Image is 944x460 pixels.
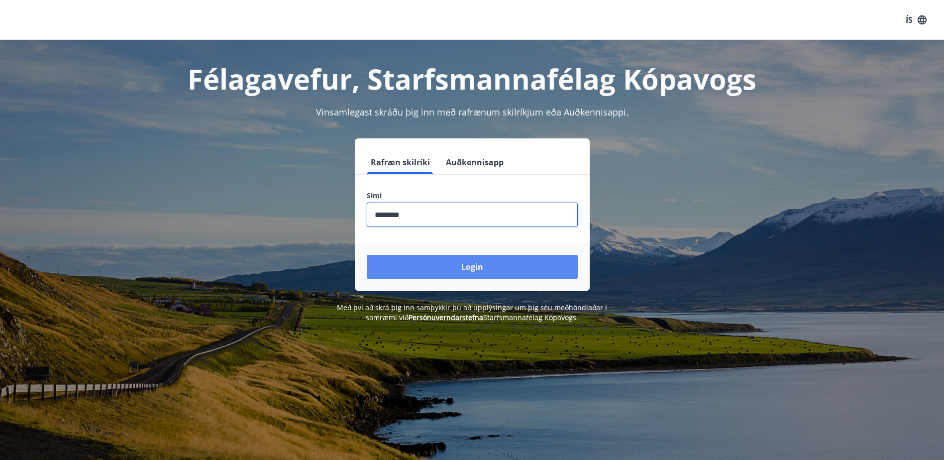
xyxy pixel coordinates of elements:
button: Login [367,255,578,279]
label: Sími [367,191,578,201]
button: ÍS [900,11,932,29]
button: Rafræn skilríki [367,150,434,174]
button: Auðkennisapp [442,150,508,174]
a: Persónuverndarstefna [409,313,483,322]
span: Vinsamlegast skráðu þig inn með rafrænum skilríkjum eða Auðkennisappi. [316,106,629,118]
span: Með því að skrá þig inn samþykkir þú að upplýsingar um þig séu meðhöndlaðar í samræmi við Starfsm... [337,303,607,322]
h1: Félagavefur, Starfsmannafélag Kópavogs [126,60,819,98]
